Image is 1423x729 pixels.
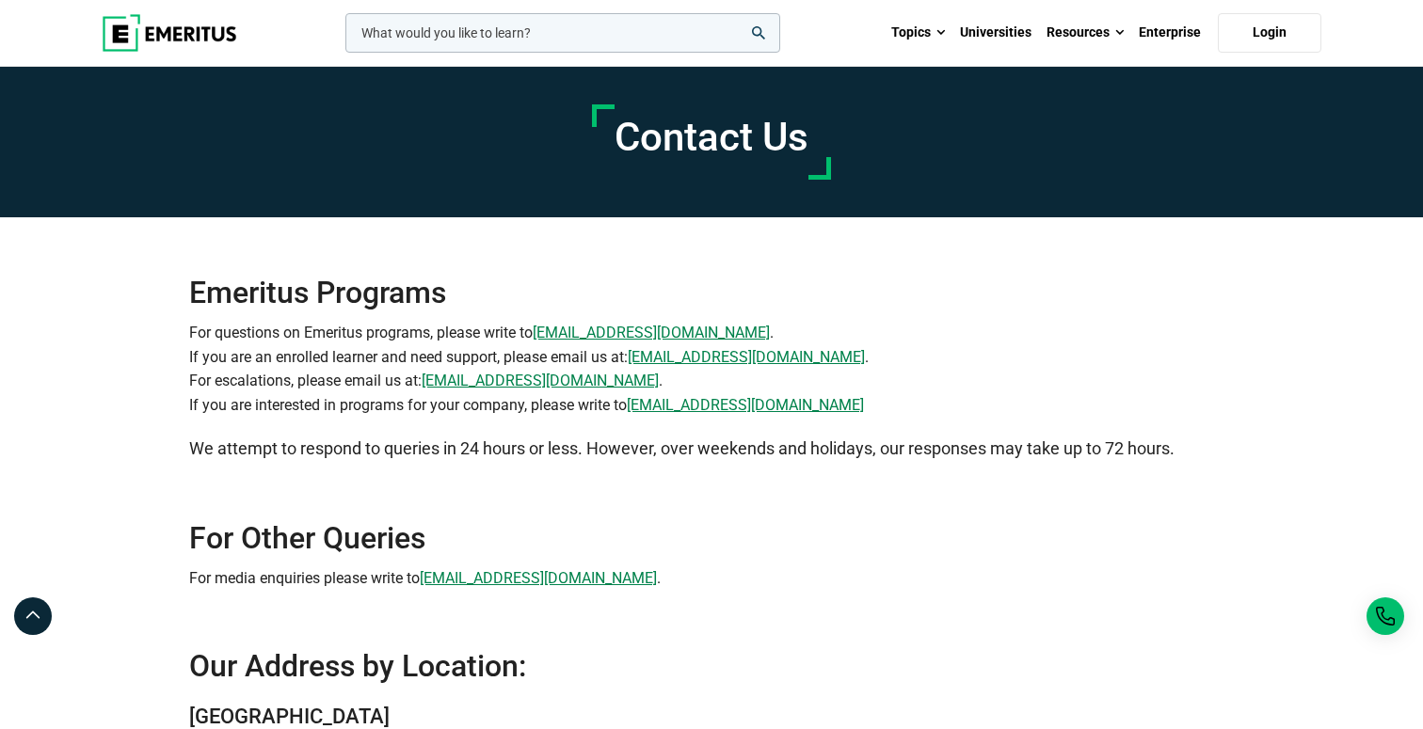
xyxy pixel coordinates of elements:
h1: Contact Us [615,114,808,161]
a: [EMAIL_ADDRESS][DOMAIN_NAME] [422,369,659,393]
a: [EMAIL_ADDRESS][DOMAIN_NAME] [627,393,864,418]
p: For media enquiries please write to . [189,566,1234,591]
h2: For Other Queries [189,519,1234,557]
h2: Emeritus Programs [189,217,1234,311]
a: [EMAIL_ADDRESS][DOMAIN_NAME] [533,321,770,345]
p: For questions on Emeritus programs, please write to . If you are an enrolled learner and need sup... [189,321,1234,417]
p: We attempt to respond to queries in 24 hours or less. However, over weekends and holidays, our re... [189,436,1234,463]
a: [EMAIL_ADDRESS][DOMAIN_NAME] [420,566,657,591]
h2: Our Address by Location: [189,647,1234,685]
input: woocommerce-product-search-field-0 [345,13,780,53]
a: [EMAIL_ADDRESS][DOMAIN_NAME] [628,345,865,370]
a: Login [1218,13,1321,53]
